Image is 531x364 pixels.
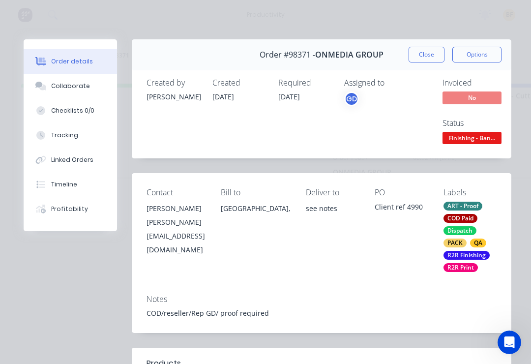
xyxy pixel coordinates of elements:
div: Collaborate [51,82,90,91]
div: see notes [306,202,359,215]
div: COD/reseller/Rep GD/ proof required [147,308,497,318]
button: Options [452,47,501,62]
button: Profitability [24,197,117,221]
div: Status [442,119,516,128]
div: Created by [147,78,201,88]
button: Checklists 0/0 [24,98,117,123]
div: Contact [147,188,205,197]
div: Invoiced [442,78,516,88]
div: R2R Print [443,263,478,272]
div: Profitability [51,205,88,213]
div: Assigned to [344,78,442,88]
button: Timeline [24,172,117,197]
div: Deliver to [306,188,359,197]
span: [DATE] [212,92,234,101]
div: PO [375,188,428,197]
div: Bill to [221,188,290,197]
div: [PERSON_NAME] [147,202,205,215]
button: Order details [24,49,117,74]
button: Collaborate [24,74,117,98]
div: Linked Orders [51,155,93,164]
span: Finishing - Ban... [442,132,501,144]
div: [PERSON_NAME][EMAIL_ADDRESS][DOMAIN_NAME] [147,215,205,257]
div: [GEOGRAPHIC_DATA], [221,202,290,233]
div: Tracking [51,131,78,140]
div: Required [278,78,332,88]
div: Client ref 4990 [375,202,428,215]
div: [PERSON_NAME] [147,91,201,102]
div: Dispatch [443,226,476,235]
div: [PERSON_NAME][PERSON_NAME][EMAIL_ADDRESS][DOMAIN_NAME] [147,202,205,257]
div: Order details [51,57,93,66]
div: [GEOGRAPHIC_DATA], [221,202,290,215]
span: [DATE] [278,92,300,101]
div: Checklists 0/0 [51,106,94,115]
button: GD [344,91,359,106]
div: PACK [443,239,467,247]
span: Order #98371 - [260,50,315,60]
span: No [442,91,501,104]
div: ART - Proof [443,202,482,211]
div: Timeline [51,180,77,189]
div: see notes [306,202,359,233]
button: Linked Orders [24,148,117,172]
div: Created [212,78,266,88]
button: Tracking [24,123,117,148]
div: COD Paid [443,214,477,223]
div: Notes [147,295,497,304]
span: ONMEDIA GROUP [315,50,383,60]
button: Finishing - Ban... [442,132,501,147]
div: QA [470,239,486,247]
iframe: Intercom live chat [498,331,521,354]
button: Close [409,47,444,62]
div: R2R Finishing [443,251,490,260]
div: Labels [443,188,497,197]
